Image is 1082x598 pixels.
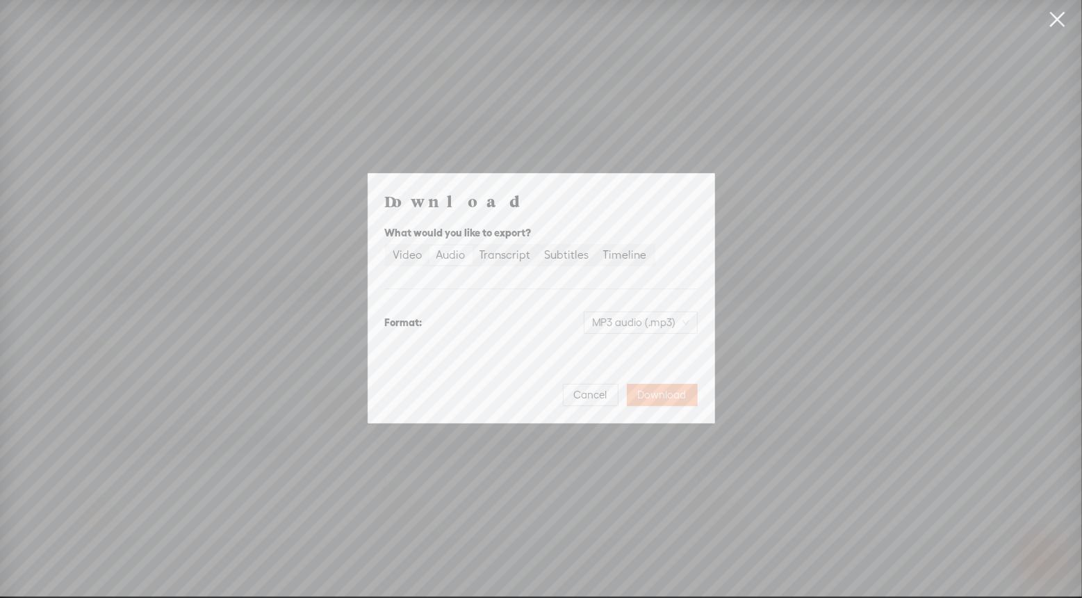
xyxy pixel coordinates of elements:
[479,245,531,265] div: Transcript
[545,245,589,265] div: Subtitles
[393,245,423,265] div: Video
[385,244,655,266] div: segmented control
[574,388,607,402] span: Cancel
[638,388,687,402] span: Download
[385,314,423,331] div: Format:
[592,312,689,333] span: MP3 audio (.mp3)
[436,245,466,265] div: Audio
[603,245,647,265] div: Timeline
[385,191,698,211] h4: Download
[627,384,698,406] button: Download
[385,225,698,241] div: What would you like to export?
[563,384,618,406] button: Cancel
